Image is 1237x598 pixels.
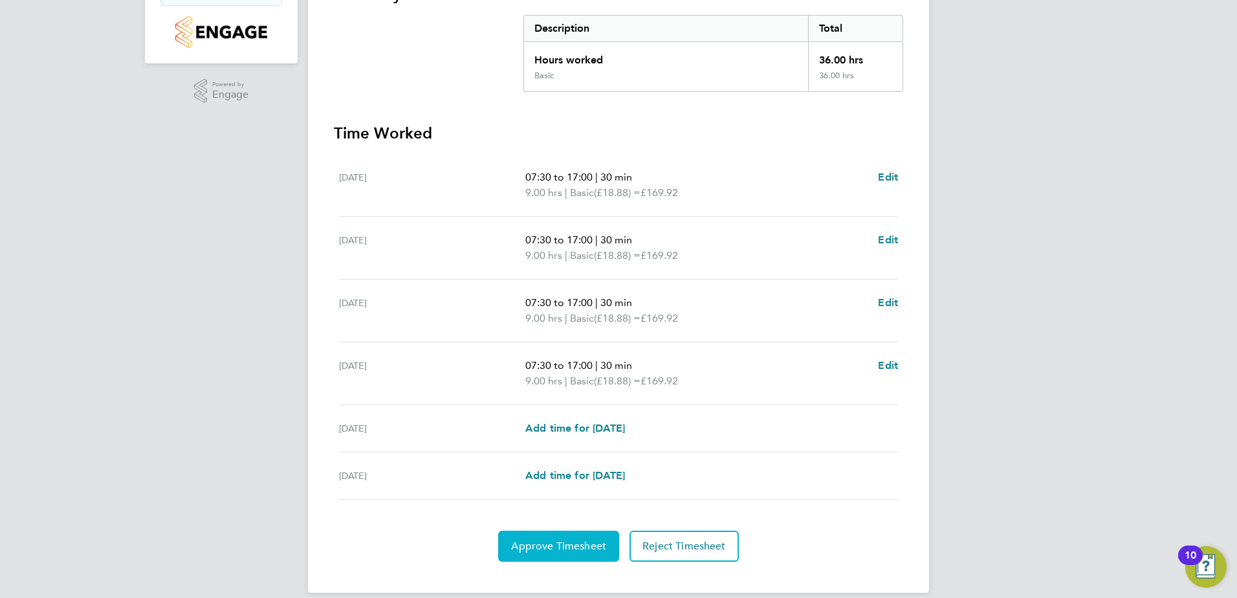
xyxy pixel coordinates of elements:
[525,249,562,261] span: 9.00 hrs
[525,468,625,483] a: Add time for [DATE]
[808,16,903,41] div: Total
[525,421,625,436] a: Add time for [DATE]
[339,170,525,201] div: [DATE]
[808,71,903,91] div: 36.00 hrs
[534,71,554,81] div: Basic
[595,359,598,371] span: |
[1185,546,1227,588] button: Open Resource Center, 10 new notifications
[878,171,898,183] span: Edit
[334,123,903,144] h3: Time Worked
[194,79,249,104] a: Powered byEngage
[523,15,903,92] div: Summary
[525,312,562,324] span: 9.00 hrs
[642,540,726,553] span: Reject Timesheet
[595,296,598,309] span: |
[600,296,632,309] span: 30 min
[339,295,525,326] div: [DATE]
[640,312,678,324] span: £169.92
[878,359,898,371] span: Edit
[600,171,632,183] span: 30 min
[878,296,898,309] span: Edit
[160,16,282,48] a: Go to home page
[570,373,594,389] span: Basic
[878,234,898,246] span: Edit
[525,422,625,434] span: Add time for [DATE]
[525,359,593,371] span: 07:30 to 17:00
[339,232,525,263] div: [DATE]
[565,186,567,199] span: |
[565,249,567,261] span: |
[525,234,593,246] span: 07:30 to 17:00
[511,540,606,553] span: Approve Timesheet
[878,170,898,185] a: Edit
[570,311,594,326] span: Basic
[595,171,598,183] span: |
[212,79,248,90] span: Powered by
[175,16,267,48] img: countryside-properties-logo-retina.png
[878,295,898,311] a: Edit
[570,185,594,201] span: Basic
[594,249,640,261] span: (£18.88) =
[339,468,525,483] div: [DATE]
[878,358,898,373] a: Edit
[565,312,567,324] span: |
[594,375,640,387] span: (£18.88) =
[600,359,632,371] span: 30 min
[1185,555,1196,572] div: 10
[212,89,248,100] span: Engage
[640,375,678,387] span: £169.92
[595,234,598,246] span: |
[629,531,739,562] button: Reject Timesheet
[565,375,567,387] span: |
[524,16,808,41] div: Description
[525,469,625,482] span: Add time for [DATE]
[640,249,678,261] span: £169.92
[498,531,619,562] button: Approve Timesheet
[525,186,562,199] span: 9.00 hrs
[524,42,808,71] div: Hours worked
[640,186,678,199] span: £169.92
[339,358,525,389] div: [DATE]
[525,296,593,309] span: 07:30 to 17:00
[525,375,562,387] span: 9.00 hrs
[339,421,525,436] div: [DATE]
[525,171,593,183] span: 07:30 to 17:00
[600,234,632,246] span: 30 min
[594,186,640,199] span: (£18.88) =
[808,42,903,71] div: 36.00 hrs
[878,232,898,248] a: Edit
[570,248,594,263] span: Basic
[594,312,640,324] span: (£18.88) =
